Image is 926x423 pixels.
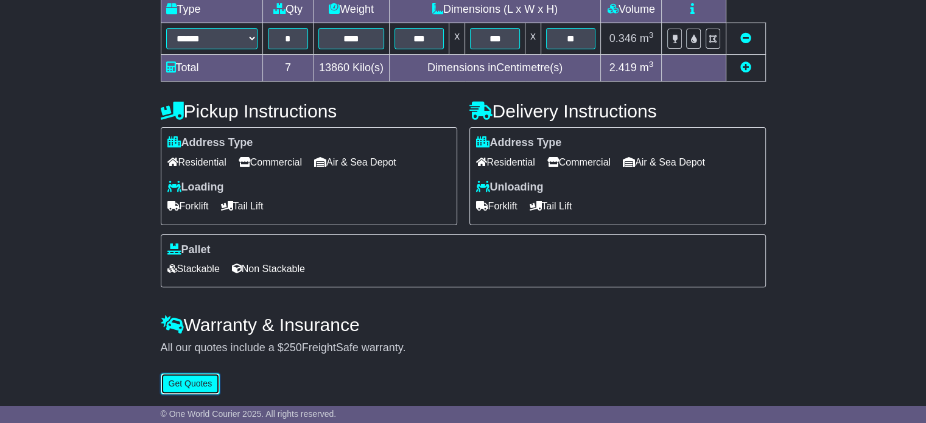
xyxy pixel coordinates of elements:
[476,197,517,215] span: Forklift
[167,197,209,215] span: Forklift
[449,23,465,55] td: x
[640,32,654,44] span: m
[649,60,654,69] sup: 3
[167,259,220,278] span: Stackable
[161,373,220,394] button: Get Quotes
[167,243,211,257] label: Pallet
[314,55,389,82] td: Kilo(s)
[161,409,337,419] span: © One World Courier 2025. All rights reserved.
[161,341,766,355] div: All our quotes include a $ FreightSafe warranty.
[221,197,264,215] span: Tail Lift
[530,197,572,215] span: Tail Lift
[232,259,305,278] span: Non Stackable
[314,153,396,172] span: Air & Sea Depot
[389,55,601,82] td: Dimensions in Centimetre(s)
[469,101,766,121] h4: Delivery Instructions
[161,101,457,121] h4: Pickup Instructions
[525,23,541,55] td: x
[167,153,226,172] span: Residential
[161,55,262,82] td: Total
[476,136,562,150] label: Address Type
[476,181,544,194] label: Unloading
[547,153,611,172] span: Commercial
[262,55,314,82] td: 7
[623,153,705,172] span: Air & Sea Depot
[609,61,637,74] span: 2.419
[740,61,751,74] a: Add new item
[239,153,302,172] span: Commercial
[319,61,349,74] span: 13860
[649,30,654,40] sup: 3
[640,61,654,74] span: m
[284,341,302,354] span: 250
[609,32,637,44] span: 0.346
[740,32,751,44] a: Remove this item
[167,181,224,194] label: Loading
[161,315,766,335] h4: Warranty & Insurance
[167,136,253,150] label: Address Type
[476,153,535,172] span: Residential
